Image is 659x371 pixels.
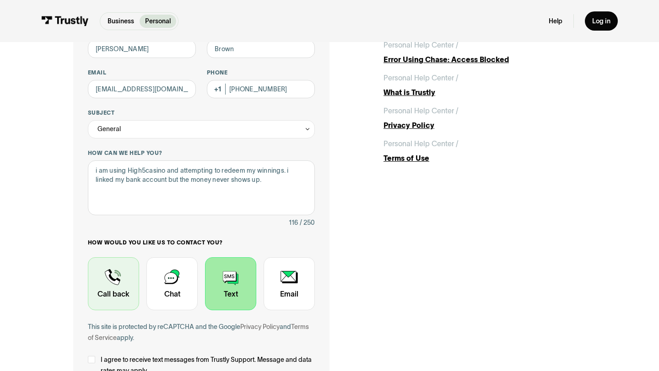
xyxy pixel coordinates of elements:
a: Personal Help Center /Terms of Use [384,138,586,164]
p: Business [108,16,134,26]
img: Trustly Logo [41,16,89,26]
div: / 250 [300,217,315,228]
label: How would you like us to contact you? [88,239,315,246]
label: Phone [207,69,315,76]
div: Personal Help Center / [384,138,459,149]
div: Error Using Chase: Access Blocked [384,54,586,65]
a: Personal Help Center /Privacy Policy [384,105,586,131]
a: Business [102,15,140,28]
label: Subject [88,109,315,117]
input: (555) 555-5555 [207,80,315,98]
p: Personal [145,16,171,26]
a: Personal Help Center /Error Using Chase: Access Blocked [384,39,586,65]
div: This site is protected by reCAPTCHA and the Google and apply. [88,321,315,343]
div: Personal Help Center / [384,39,459,50]
a: Personal Help Center /What is Trustly [384,72,586,98]
div: Personal Help Center / [384,105,459,116]
div: What is Trustly [384,87,586,98]
div: General [97,123,121,134]
div: Privacy Policy [384,120,586,131]
a: Log in [585,11,618,31]
a: Personal [140,15,176,28]
a: Help [549,17,562,25]
input: Alex [88,40,196,58]
label: How can we help you? [88,149,315,157]
label: Email [88,69,196,76]
div: Personal Help Center / [384,72,459,83]
div: General [88,120,315,138]
input: Howard [207,40,315,58]
div: 116 [289,217,298,228]
a: Privacy Policy [240,323,280,330]
div: Log in [592,17,610,25]
div: Terms of Use [384,153,586,164]
input: alex@mail.com [88,80,196,98]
